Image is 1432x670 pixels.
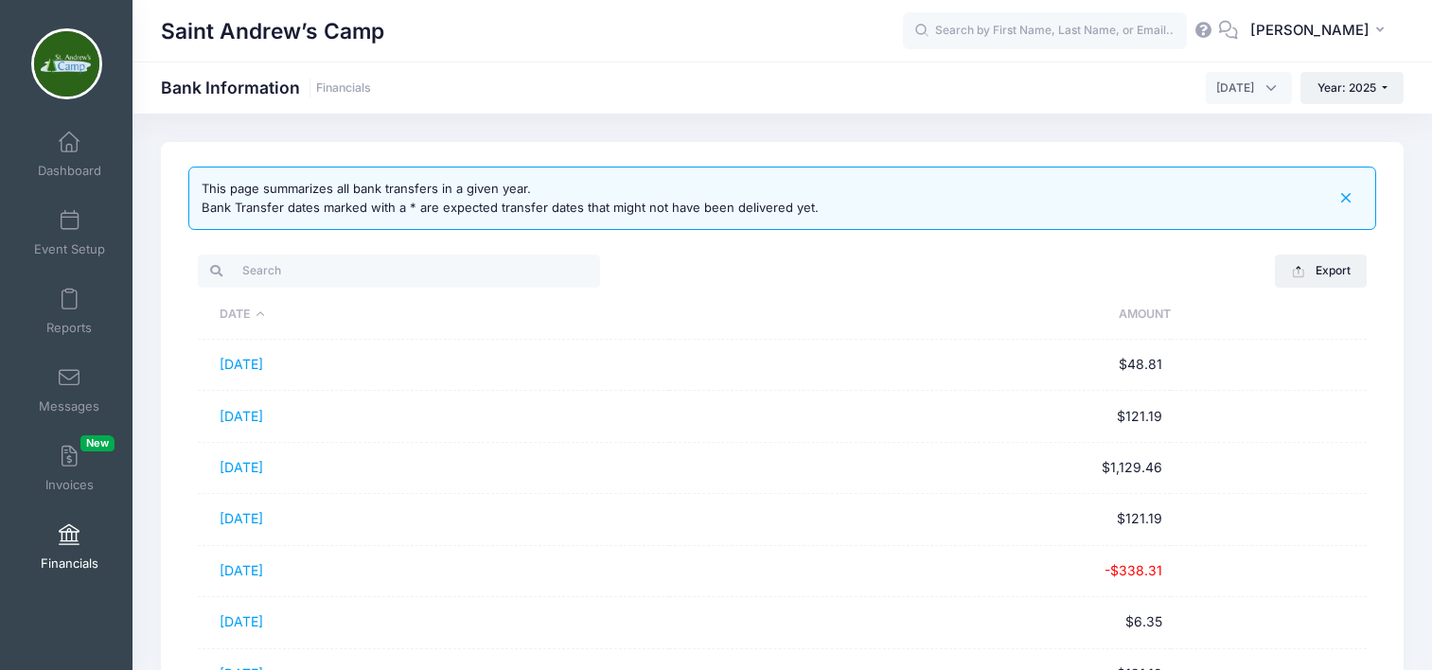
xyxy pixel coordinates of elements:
[41,555,98,572] span: Financials
[25,357,115,423] a: Messages
[669,546,1171,597] td: -$338.31
[202,180,819,217] div: This page summarizes all bank transfers in a given year. Bank Transfer dates marked with a * are ...
[1275,255,1367,287] button: Export
[220,562,263,578] a: [DATE]
[25,514,115,580] a: Financials
[220,510,263,526] a: [DATE]
[220,356,263,372] a: [DATE]
[46,320,92,336] span: Reports
[1317,80,1376,95] span: Year: 2025
[220,459,263,475] a: [DATE]
[161,78,371,97] h1: Bank Information
[45,477,94,493] span: Invoices
[38,163,101,179] span: Dashboard
[669,443,1171,494] td: $1,129.46
[1238,9,1404,53] button: [PERSON_NAME]
[198,291,669,340] th: Date: activate to sort column descending
[1206,72,1292,104] span: April 2025
[198,255,600,287] input: Search
[669,340,1171,391] td: $48.81
[80,435,115,451] span: New
[669,597,1171,648] td: $6.35
[1216,79,1254,97] span: April 2025
[1300,72,1404,104] button: Year: 2025
[669,391,1171,442] td: $121.19
[25,200,115,266] a: Event Setup
[669,291,1171,340] th: Amount: activate to sort column ascending
[161,9,384,53] h1: Saint Andrew’s Camp
[39,398,99,414] span: Messages
[220,408,263,424] a: [DATE]
[220,613,263,629] a: [DATE]
[316,81,371,96] a: Financials
[34,241,105,257] span: Event Setup
[25,121,115,187] a: Dashboard
[903,12,1187,50] input: Search by First Name, Last Name, or Email...
[25,278,115,344] a: Reports
[669,494,1171,545] td: $121.19
[1250,20,1370,41] span: [PERSON_NAME]
[31,28,102,99] img: Saint Andrew’s Camp
[25,435,115,502] a: InvoicesNew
